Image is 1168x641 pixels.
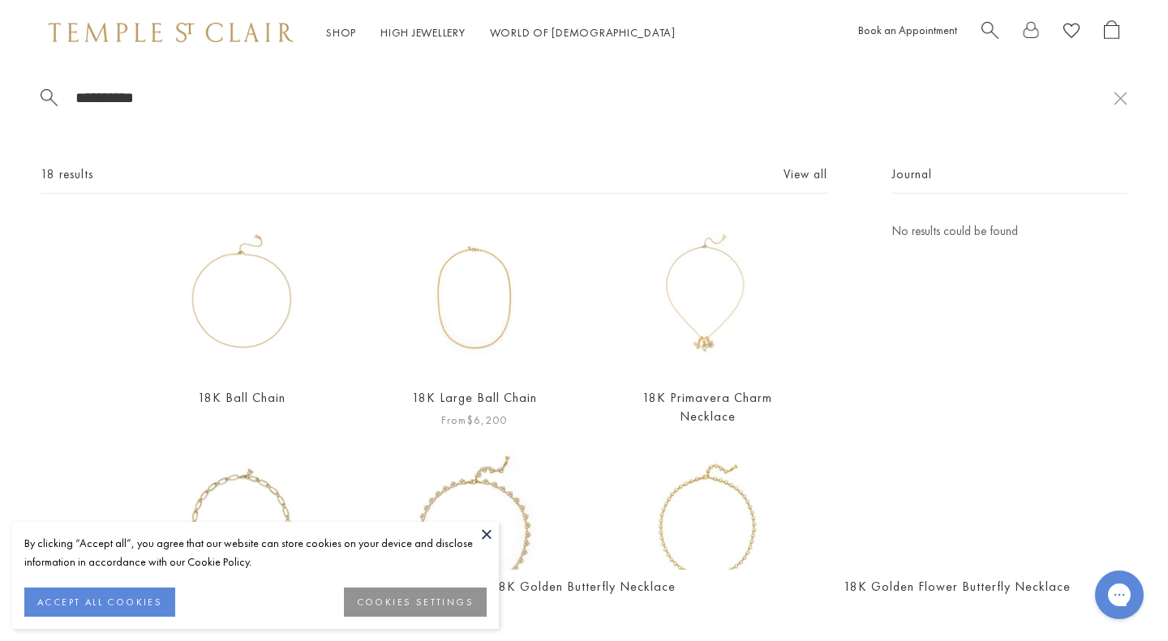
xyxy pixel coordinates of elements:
a: High JewelleryHigh Jewellery [380,25,466,40]
a: 18K Large Ball Chain [412,389,537,406]
nav: Main navigation [326,23,676,43]
a: Book an Appointment [858,23,957,37]
img: N88805-BC16EXT [165,221,317,373]
span: From [441,411,507,429]
a: 18K Golden Butterfly Necklace [492,578,676,595]
iframe: Gorgias live chat messenger [1087,565,1152,625]
a: 18K Ball Chain [198,389,286,406]
a: 18K Primavera Charm Necklace [642,389,772,425]
a: View all [784,165,827,183]
span: $6,200 [466,412,507,427]
img: 18K Blue Moon Link Necklace [632,448,784,600]
img: N88891-RIVER18 [165,448,317,600]
a: ShopShop [326,25,356,40]
span: Journal [892,165,932,185]
a: N88805-BC16EXTN88805-BC16EXT [165,221,317,373]
a: Open Shopping Bag [1104,20,1119,45]
a: Search [981,20,998,45]
img: 18K Classic Diamond Trio Necklace [398,448,550,600]
img: Temple St. Clair [49,23,294,42]
div: By clicking “Accept all”, you agree that our website can store cookies on your device and disclos... [24,534,487,571]
a: 18K Primavera Charm NecklaceNCH-E7BEEFIORBM [632,221,784,373]
a: N88817-3MBC16EXN88817-3MBC16EX [398,221,550,373]
a: 18K Golden Flower Butterfly Necklace [844,578,1071,595]
a: 18K Blue Moon Link Necklace18K Blue Moon Link Necklace [632,448,784,600]
img: N88817-3MBC16EX [398,221,550,373]
button: ACCEPT ALL COOKIES [24,588,175,617]
a: N88891-RIVER18N88891-RIVER18 [165,448,317,600]
a: World of [DEMOGRAPHIC_DATA]World of [DEMOGRAPHIC_DATA] [490,25,676,40]
button: COOKIES SETTINGS [344,588,487,617]
span: 18 results [41,165,93,185]
a: View Wishlist [1063,20,1080,45]
img: NCH-E7BEEFIORBM [632,221,784,373]
p: No results could be found [892,221,1127,241]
